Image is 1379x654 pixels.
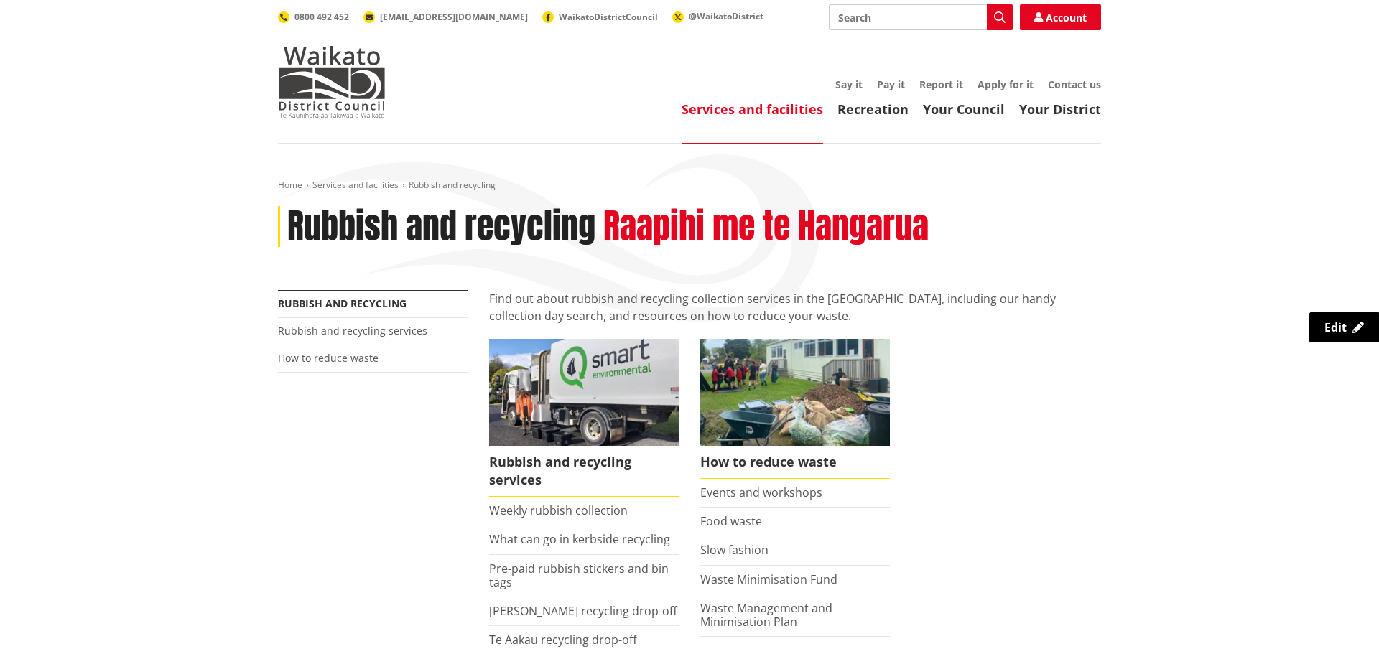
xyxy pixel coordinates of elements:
a: Account [1020,4,1101,30]
a: [EMAIL_ADDRESS][DOMAIN_NAME] [363,11,528,23]
span: 0800 492 452 [294,11,349,23]
a: Rubbish and recycling services [278,324,427,337]
a: How to reduce waste [700,339,890,479]
a: What can go in kerbside recycling [489,531,670,547]
img: Rubbish and recycling services [489,339,679,445]
p: Find out about rubbish and recycling collection services in the [GEOGRAPHIC_DATA], including our ... [489,290,1101,324]
a: Pre-paid rubbish stickers and bin tags [489,561,669,590]
img: Waikato District Council - Te Kaunihera aa Takiwaa o Waikato [278,46,386,118]
h1: Rubbish and recycling [287,206,595,248]
a: WaikatoDistrictCouncil [542,11,658,23]
a: Recreation [837,101,909,118]
a: 0800 492 452 [278,11,349,23]
span: @WaikatoDistrict [689,10,763,22]
span: Rubbish and recycling [409,179,496,191]
h2: Raapihi me te Hangarua [603,206,929,248]
a: How to reduce waste [278,351,379,365]
a: Weekly rubbish collection [489,503,628,518]
nav: breadcrumb [278,179,1101,192]
a: Home [278,179,302,191]
a: Say it [835,78,863,91]
a: Services and facilities [312,179,399,191]
a: Rubbish and recycling [278,296,407,310]
a: Your District [1019,101,1101,118]
a: Food waste [700,513,762,529]
a: [PERSON_NAME] recycling drop-off [489,603,677,619]
a: Apply for it [978,78,1034,91]
span: WaikatoDistrictCouncil [559,11,658,23]
img: Reducing waste [700,339,890,445]
a: Slow fashion [700,542,769,558]
span: How to reduce waste [700,446,890,479]
a: @WaikatoDistrict [672,10,763,22]
span: [EMAIL_ADDRESS][DOMAIN_NAME] [380,11,528,23]
a: Te Aakau recycling drop-off [489,632,637,648]
a: Rubbish and recycling services [489,339,679,497]
a: Waste Minimisation Fund [700,571,837,587]
span: Rubbish and recycling services [489,446,679,497]
a: Events and workshops [700,485,822,500]
a: Your Council [923,101,1005,118]
a: Edit [1309,312,1379,342]
a: Report it [919,78,963,91]
span: Edit [1324,319,1347,335]
a: Contact us [1048,78,1101,91]
a: Services and facilities [682,101,823,118]
a: Waste Management and Minimisation Plan [700,600,832,630]
input: Search input [829,4,1013,30]
a: Pay it [877,78,905,91]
